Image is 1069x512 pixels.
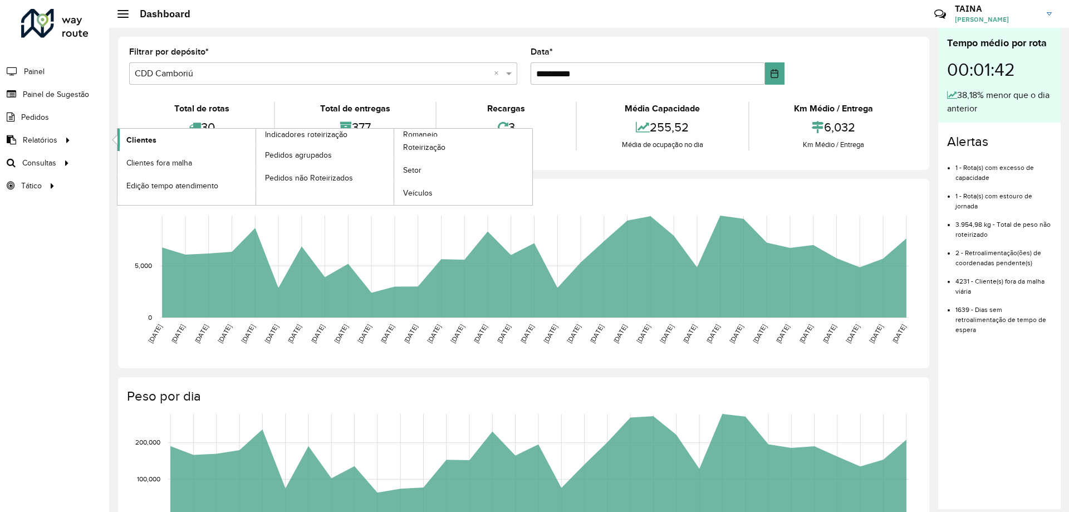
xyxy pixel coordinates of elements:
[774,323,791,344] text: [DATE]
[117,129,256,151] a: Clientes
[426,323,442,344] text: [DATE]
[955,296,1052,335] li: 1639 - Dias sem retroalimentação de tempo de espera
[580,102,745,115] div: Média Capacidade
[132,115,271,139] div: 30
[117,129,394,205] a: Indicadores roteirização
[265,172,353,184] span: Pedidos não Roteirizados
[403,164,421,176] span: Setor
[765,62,784,85] button: Choose Date
[22,157,56,169] span: Consultas
[542,323,558,344] text: [DATE]
[580,139,745,150] div: Média de ocupação no dia
[126,180,218,192] span: Edição tempo atendimento
[659,323,675,344] text: [DATE]
[449,323,465,344] text: [DATE]
[394,159,532,182] a: Setor
[531,45,553,58] label: Data
[705,323,721,344] text: [DATE]
[403,142,445,153] span: Roteirização
[278,115,432,139] div: 377
[947,51,1052,89] div: 00:01:42
[379,323,395,344] text: [DATE]
[928,2,952,26] a: Contato Rápido
[439,115,573,139] div: 3
[117,174,256,197] a: Edição tempo atendimento
[286,323,302,344] text: [DATE]
[333,323,349,344] text: [DATE]
[23,134,57,146] span: Relatórios
[955,268,1052,296] li: 4231 - Cliente(s) fora da malha viária
[635,323,651,344] text: [DATE]
[955,183,1052,211] li: 1 - Rota(s) com estouro de jornada
[21,111,49,123] span: Pedidos
[947,134,1052,150] h4: Alertas
[394,182,532,204] a: Veículos
[868,323,884,344] text: [DATE]
[278,102,432,115] div: Total de entregas
[23,89,89,100] span: Painel de Sugestão
[947,89,1052,115] div: 38,18% menor que o dia anterior
[265,149,332,161] span: Pedidos agrupados
[752,102,915,115] div: Km Médio / Entrega
[612,323,628,344] text: [DATE]
[566,323,582,344] text: [DATE]
[955,14,1038,25] span: [PERSON_NAME]
[356,323,372,344] text: [DATE]
[955,211,1052,240] li: 3.954,98 kg - Total de peso não roteirizado
[845,323,861,344] text: [DATE]
[148,314,152,321] text: 0
[947,36,1052,51] div: Tempo médio por rota
[955,240,1052,268] li: 2 - Retroalimentação(ões) de coordenadas pendente(s)
[126,157,192,169] span: Clientes fora malha
[117,152,256,174] a: Clientes fora malha
[891,323,907,344] text: [DATE]
[403,129,438,140] span: Romaneio
[403,323,419,344] text: [DATE]
[580,115,745,139] div: 255,52
[439,102,573,115] div: Recargas
[821,323,837,344] text: [DATE]
[256,167,394,189] a: Pedidos não Roteirizados
[170,323,186,344] text: [DATE]
[472,323,488,344] text: [DATE]
[193,323,209,344] text: [DATE]
[798,323,814,344] text: [DATE]
[263,323,279,344] text: [DATE]
[519,323,535,344] text: [DATE]
[126,134,156,146] span: Clientes
[24,66,45,77] span: Painel
[129,45,209,58] label: Filtrar por depósito
[494,67,503,80] span: Clear all
[265,129,347,140] span: Indicadores roteirização
[403,187,433,199] span: Veículos
[127,388,918,404] h4: Peso por dia
[256,129,533,205] a: Romaneio
[137,475,160,482] text: 100,000
[955,3,1038,14] h3: TAINA
[135,439,160,446] text: 200,000
[728,323,744,344] text: [DATE]
[752,139,915,150] div: Km Médio / Entrega
[752,323,768,344] text: [DATE]
[240,323,256,344] text: [DATE]
[147,323,163,344] text: [DATE]
[681,323,698,344] text: [DATE]
[135,262,152,269] text: 5,000
[394,136,532,159] a: Roteirização
[310,323,326,344] text: [DATE]
[589,323,605,344] text: [DATE]
[256,144,394,166] a: Pedidos agrupados
[21,180,42,192] span: Tático
[496,323,512,344] text: [DATE]
[217,323,233,344] text: [DATE]
[129,8,190,20] h2: Dashboard
[752,115,915,139] div: 6,032
[955,154,1052,183] li: 1 - Rota(s) com excesso de capacidade
[132,102,271,115] div: Total de rotas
